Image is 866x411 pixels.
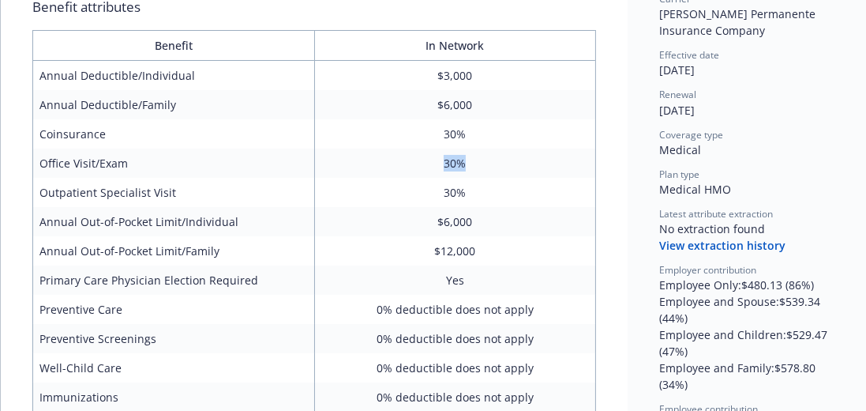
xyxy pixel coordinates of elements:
span: Coverage type [659,128,723,141]
td: Well-Child Care [33,353,315,383]
td: Annual Deductible/Individual [33,61,315,91]
button: View extraction history [659,238,785,254]
div: [PERSON_NAME] Permanente Insurance Company [659,6,836,39]
span: Employer contribution [659,263,756,277]
div: Medical HMO [659,181,836,198]
span: Plan type [659,168,699,181]
div: Medical [659,141,836,158]
td: $6,000 [314,90,596,119]
td: Yes [314,266,596,295]
td: Primary Care Physician Election Required [33,266,315,295]
div: Employee Only : $480.13 (86%) [659,277,836,293]
span: Latest attribute extraction [659,207,773,221]
td: Annual Out-of-Pocket Limit/Family [33,236,315,266]
td: $12,000 [314,236,596,266]
td: Outpatient Specialist Visit [33,178,315,207]
td: Annual Out-of-Pocket Limit/Individual [33,207,315,236]
th: In Network [314,31,596,61]
td: 0% deductible does not apply [314,295,596,324]
td: Preventive Care [33,295,315,324]
th: Benefit [33,31,315,61]
td: 30% [314,149,596,178]
td: 30% [314,119,596,149]
div: [DATE] [659,102,836,119]
div: Employee and Spouse : $539.34 (44%) [659,293,836,326]
td: Annual Deductible/Family [33,90,315,119]
td: Office Visit/Exam [33,149,315,178]
td: Preventive Screenings [33,324,315,353]
div: [DATE] [659,62,836,78]
td: 30% [314,178,596,207]
td: 0% deductible does not apply [314,324,596,353]
div: Employee and Children : $529.47 (47%) [659,326,836,360]
td: $3,000 [314,61,596,91]
span: Effective date [659,48,719,62]
td: $6,000 [314,207,596,236]
div: Employee and Family : $578.80 (34%) [659,360,836,393]
div: No extraction found [659,221,836,237]
td: Coinsurance [33,119,315,149]
td: 0% deductible does not apply [314,353,596,383]
span: Renewal [659,88,696,101]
